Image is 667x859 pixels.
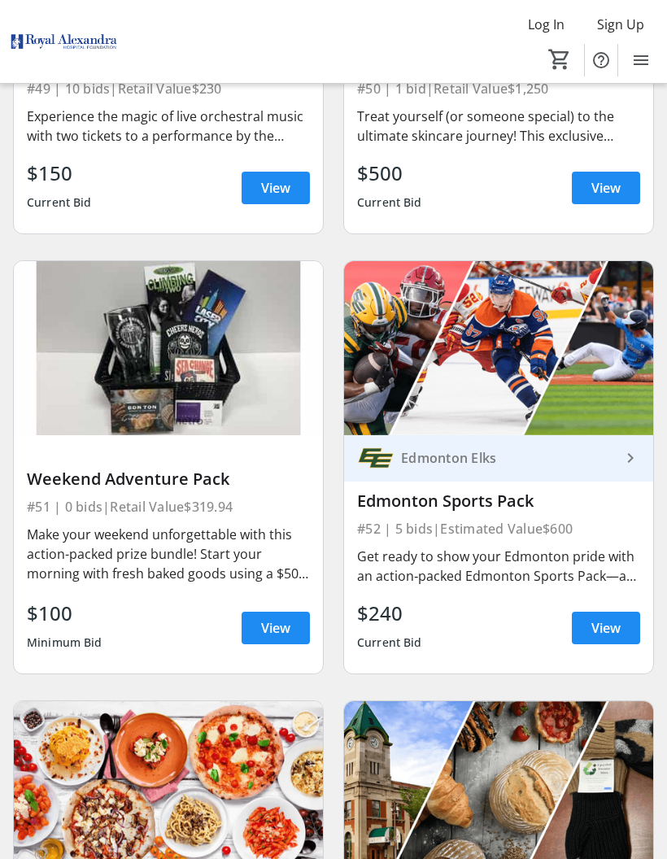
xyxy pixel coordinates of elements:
button: Cart [545,45,574,74]
img: Edmonton Elks [357,439,395,477]
span: View [261,618,290,638]
div: Treat yourself (or someone special) to the ultimate skincare journey! This exclusive package incl... [357,107,640,146]
button: Menu [625,44,657,76]
div: $240 [357,599,422,628]
div: #50 | 1 bid | Retail Value $1,250 [357,77,640,100]
span: View [591,178,621,198]
div: $150 [27,159,92,188]
a: View [242,612,310,644]
mat-icon: keyboard_arrow_right [621,448,640,468]
div: $100 [27,599,102,628]
span: Sign Up [597,15,644,34]
span: View [261,178,290,198]
img: Edmonton Sports Pack [344,261,653,435]
span: Log In [528,15,565,34]
div: #52 | 5 bids | Estimated Value $600 [357,517,640,540]
div: Get ready to show your Edmonton pride with an action‑packed Edmonton Sports Pack—a dream for any ... [357,547,640,586]
div: Edmonton Sports Pack [357,491,640,511]
div: Minimum Bid [27,628,102,657]
div: $500 [357,159,422,188]
span: View [591,618,621,638]
div: #49 | 10 bids | Retail Value $230 [27,77,310,100]
div: #51 | 0 bids | Retail Value $319.94 [27,495,310,518]
a: View [572,612,640,644]
div: Current Bid [27,188,92,217]
div: Experience the magic of live orchestral music with two tickets to a performance by the Edmonton S... [27,107,310,146]
a: View [572,172,640,204]
div: Make your weekend unforgettable with this action-packed prize bundle! Start your morning with fre... [27,525,310,583]
button: Log In [515,11,578,37]
div: Current Bid [357,188,422,217]
a: Edmonton ElksEdmonton Elks [344,435,653,482]
button: Sign Up [584,11,657,37]
div: Edmonton Elks [395,450,621,466]
img: Weekend Adventure Pack [14,261,323,435]
button: Help [585,44,617,76]
a: View [242,172,310,204]
div: Weekend Adventure Pack [27,469,310,489]
div: Current Bid [357,628,422,657]
img: Royal Alexandra Hospital Foundation's Logo [10,11,118,72]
